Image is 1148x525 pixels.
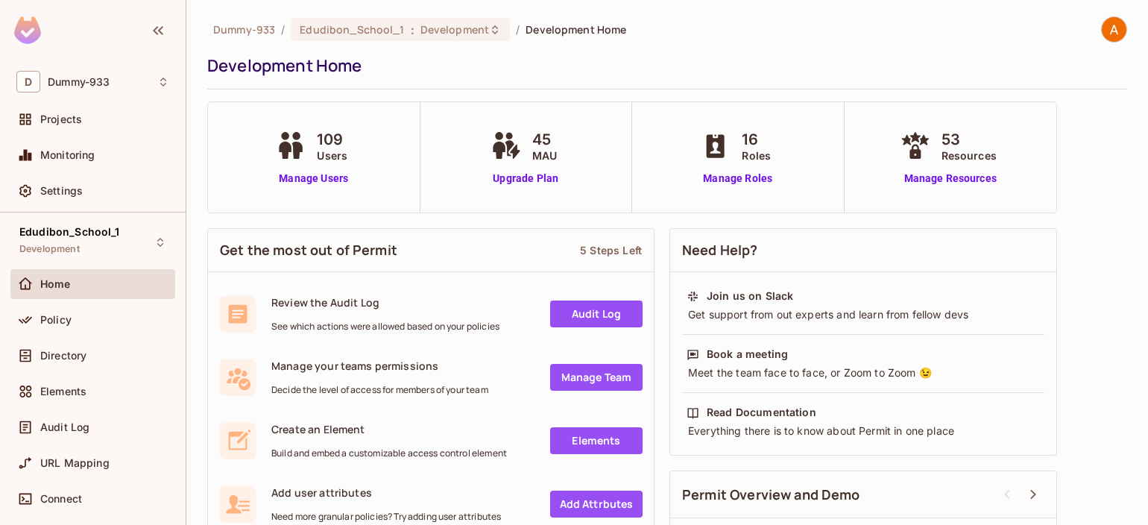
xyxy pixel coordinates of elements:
[40,350,86,362] span: Directory
[742,128,771,151] span: 16
[272,171,355,186] a: Manage Users
[220,241,397,260] span: Get the most out of Permit
[40,386,86,397] span: Elements
[40,314,72,326] span: Policy
[40,457,110,469] span: URL Mapping
[271,422,507,436] span: Create an Element
[19,226,120,238] span: Edudibon_School_1
[516,22,520,37] li: /
[271,295,499,309] span: Review the Audit Log
[213,22,275,37] span: the active workspace
[420,22,489,37] span: Development
[40,421,89,433] span: Audit Log
[942,148,997,163] span: Resources
[317,148,347,163] span: Users
[897,171,1004,186] a: Manage Resources
[687,424,1040,438] div: Everything there is to know about Permit in one place
[19,243,80,255] span: Development
[550,364,643,391] a: Manage Team
[526,22,626,37] span: Development Home
[207,54,1120,77] div: Development Home
[40,493,82,505] span: Connect
[48,76,110,88] span: Workspace: Dummy-933
[942,128,997,151] span: 53
[271,485,501,500] span: Add user attributes
[271,511,501,523] span: Need more granular policies? Try adding user attributes
[550,491,643,518] a: Add Attrbutes
[271,359,488,373] span: Manage your teams permissions
[40,113,82,125] span: Projects
[271,321,499,333] span: See which actions were allowed based on your policies
[550,427,643,454] a: Elements
[532,148,557,163] span: MAU
[40,278,71,290] span: Home
[317,128,347,151] span: 109
[1102,17,1126,42] img: Aadil Nawaz
[707,405,816,420] div: Read Documentation
[707,347,788,362] div: Book a meeting
[410,24,415,36] span: :
[682,241,758,260] span: Need Help?
[697,171,778,186] a: Manage Roles
[271,384,488,396] span: Decide the level of access for members of your team
[14,16,41,44] img: SReyMgAAAABJRU5ErkJggg==
[271,447,507,459] span: Build and embed a customizable access control element
[281,22,285,37] li: /
[687,307,1040,322] div: Get support from out experts and learn from fellow devs
[687,365,1040,380] div: Meet the team face to face, or Zoom to Zoom 😉
[532,128,557,151] span: 45
[40,185,83,197] span: Settings
[707,289,793,304] div: Join us on Slack
[488,171,564,186] a: Upgrade Plan
[580,243,642,257] div: 5 Steps Left
[550,301,643,327] a: Audit Log
[300,22,404,37] span: Edudibon_School_1
[682,485,860,504] span: Permit Overview and Demo
[742,148,771,163] span: Roles
[40,149,95,161] span: Monitoring
[16,71,40,92] span: D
